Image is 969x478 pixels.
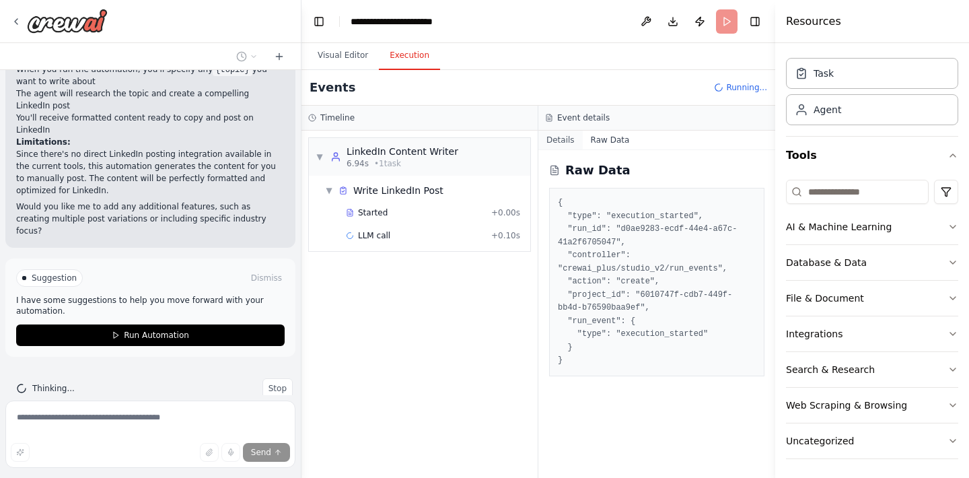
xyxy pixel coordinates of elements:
h2: Events [310,78,355,97]
button: Execution [379,42,440,70]
div: Agent [814,103,841,116]
button: Integrations [786,316,958,351]
p: I have some suggestions to help you move forward with your automation. [16,295,285,316]
button: Hide left sidebar [310,12,328,31]
span: ▼ [325,185,333,196]
span: Run Automation [124,330,189,341]
span: LLM call [358,230,390,241]
button: File & Document [786,281,958,316]
code: {topic} [213,64,252,76]
span: Started [358,207,388,218]
div: Uncategorized [786,434,854,448]
nav: breadcrumb [351,15,462,28]
img: Logo [27,9,108,33]
button: AI & Machine Learning [786,209,958,244]
button: Start a new chat [268,48,290,65]
li: The agent will research the topic and create a compelling LinkedIn post [16,88,285,112]
div: Database & Data [786,256,867,269]
button: Run Automation [16,325,285,346]
h4: Resources [786,13,841,30]
div: LinkedIn Content Writer [347,145,458,158]
div: File & Document [786,292,864,305]
span: Stop [268,383,287,394]
button: Raw Data [583,131,638,149]
button: Uncategorized [786,423,958,458]
strong: Limitations: [16,137,71,147]
div: Integrations [786,327,842,341]
span: + 0.00s [491,207,520,218]
button: Send [243,443,290,462]
button: Stop [262,378,293,399]
span: Suggestion [32,273,77,283]
button: Database & Data [786,245,958,280]
h3: Timeline [320,112,355,123]
span: Running... [726,82,767,93]
span: Send [251,447,271,458]
div: Crew [786,53,958,136]
button: Search & Research [786,352,958,387]
div: AI & Machine Learning [786,220,892,234]
button: Details [538,131,583,149]
span: ▼ [316,151,324,162]
div: Task [814,67,834,80]
li: You'll receive formatted content ready to copy and post on LinkedIn [16,112,285,136]
button: Click to speak your automation idea [221,443,240,462]
span: Thinking... [32,383,75,394]
p: Would you like me to add any additional features, such as creating multiple post variations or in... [16,201,285,237]
span: 6.94s [347,158,369,169]
button: Upload files [200,443,219,462]
div: Search & Research [786,363,875,376]
h3: Event details [557,112,610,123]
span: + 0.10s [491,230,520,241]
span: • 1 task [374,158,401,169]
p: Since there's no direct LinkedIn posting integration available in the current tools, this automat... [16,148,285,197]
pre: { "type": "execution_started", "run_id": "d0ae9283-ecdf-44e4-a67c-41a2f6705047", "controller": "c... [558,197,756,368]
span: Write LinkedIn Post [353,184,443,197]
button: Web Scraping & Browsing [786,388,958,423]
button: Visual Editor [307,42,379,70]
button: Tools [786,137,958,174]
div: Tools [786,174,958,470]
button: Switch to previous chat [231,48,263,65]
button: Dismiss [248,271,285,285]
div: Web Scraping & Browsing [786,399,907,412]
button: Hide right sidebar [746,12,764,31]
button: Improve this prompt [11,443,30,462]
li: When you run the automation, you'll specify any you want to write about [16,63,285,88]
h2: Raw Data [565,161,631,180]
